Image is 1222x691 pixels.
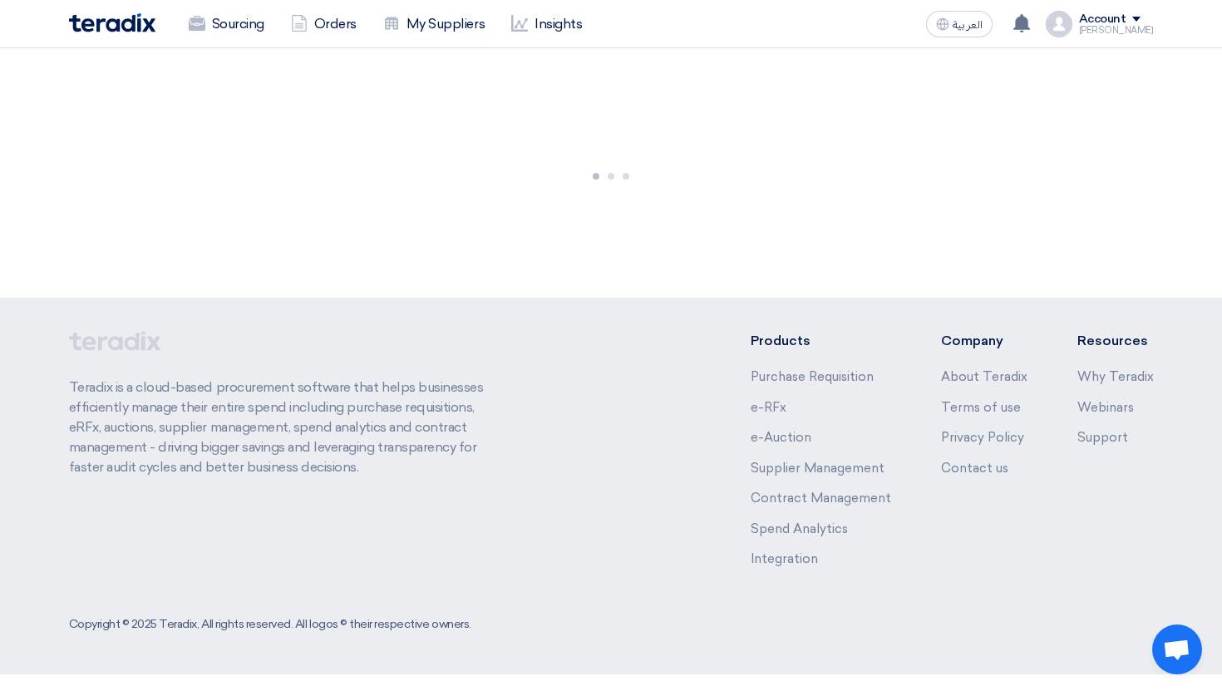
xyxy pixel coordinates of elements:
[1079,12,1126,27] div: Account
[278,6,370,42] a: Orders
[751,491,891,506] a: Contract Management
[69,13,155,32] img: Teradix logo
[498,6,595,42] a: Insights
[69,615,471,633] div: Copyright © 2025 Teradix, All rights reserved. All logos © their respective owners.
[941,400,1021,415] a: Terms of use
[941,369,1027,384] a: About Teradix
[751,331,891,351] li: Products
[751,461,884,476] a: Supplier Management
[1077,369,1154,384] a: Why Teradix
[1046,11,1072,37] img: profile_test.png
[941,430,1024,445] a: Privacy Policy
[751,430,811,445] a: e-Auction
[1152,624,1202,674] div: Open chat
[1077,331,1154,351] li: Resources
[1079,26,1154,35] div: [PERSON_NAME]
[941,331,1027,351] li: Company
[69,378,503,477] p: Teradix is a cloud-based procurement software that helps businesses efficiently manage their enti...
[370,6,498,42] a: My Suppliers
[1077,400,1134,415] a: Webinars
[751,400,786,415] a: e-RFx
[953,19,983,31] span: العربية
[175,6,278,42] a: Sourcing
[1077,430,1128,445] a: Support
[941,461,1008,476] a: Contact us
[751,521,848,536] a: Spend Analytics
[751,551,818,566] a: Integration
[751,369,874,384] a: Purchase Requisition
[926,11,993,37] button: العربية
